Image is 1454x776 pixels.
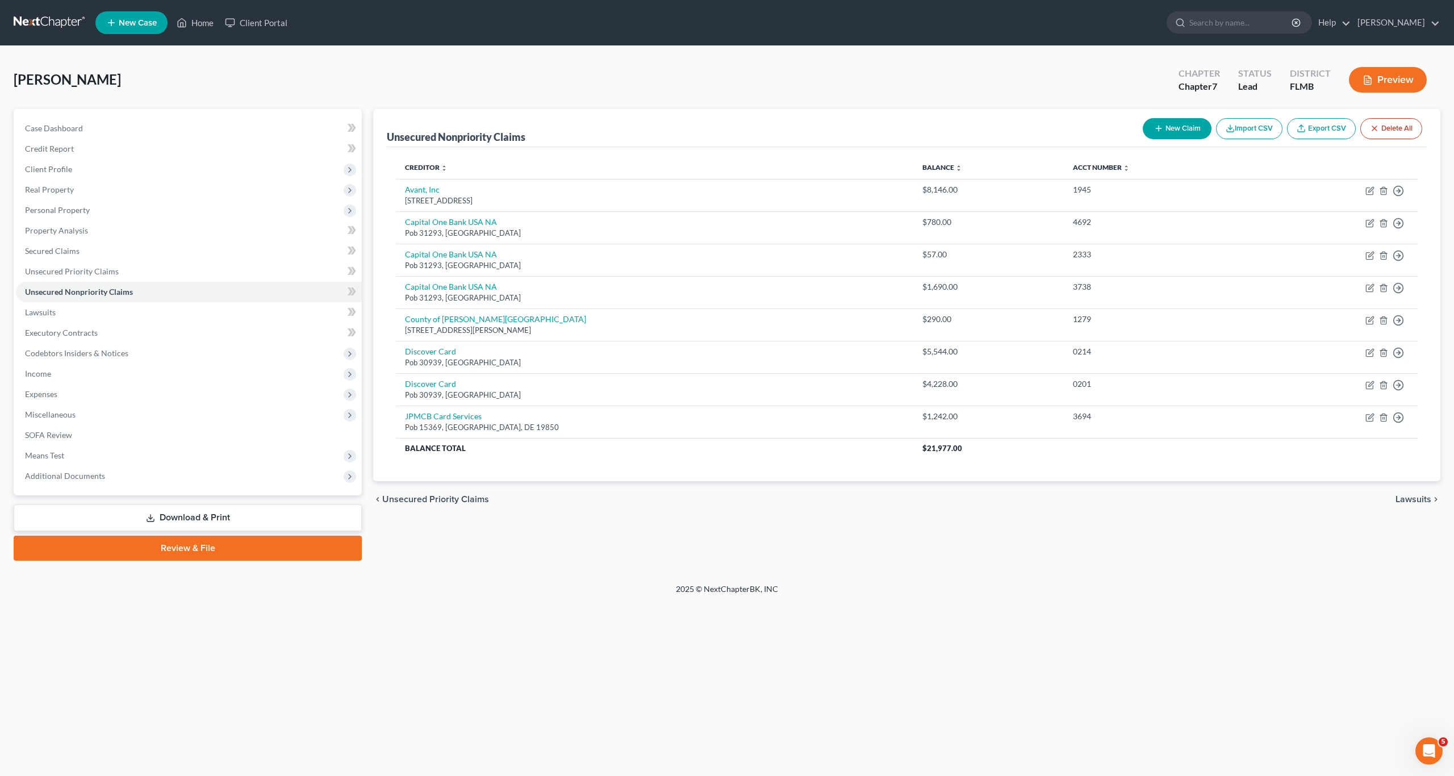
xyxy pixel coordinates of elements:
a: Help [1313,12,1351,33]
div: [STREET_ADDRESS] [405,195,904,206]
span: Lawsuits [25,307,56,317]
span: Property Analysis [25,226,88,235]
span: Client Profile [25,164,72,174]
i: unfold_more [1123,165,1130,172]
a: Client Portal [219,12,293,33]
span: Additional Documents [25,471,105,481]
a: Review & File [14,536,362,561]
button: New Claim [1143,118,1211,139]
a: Capital One Bank USA NA [405,217,497,227]
a: County of [PERSON_NAME][GEOGRAPHIC_DATA] [405,314,586,324]
button: Import CSV [1216,118,1282,139]
div: $780.00 [922,216,1055,228]
span: 5 [1439,737,1448,746]
span: Secured Claims [25,246,80,256]
a: Balance unfold_more [922,163,962,172]
div: Chapter [1179,80,1220,93]
span: Credit Report [25,144,74,153]
div: Pob 31293, [GEOGRAPHIC_DATA] [405,228,904,239]
span: Unsecured Priority Claims [382,495,489,504]
div: Lead [1238,80,1272,93]
a: Export CSV [1287,118,1356,139]
a: Download & Print [14,504,362,531]
span: $21,977.00 [922,444,962,453]
button: chevron_left Unsecured Priority Claims [373,495,489,504]
div: $1,242.00 [922,411,1055,422]
div: 1945 [1073,184,1250,195]
span: Case Dashboard [25,123,83,133]
a: Discover Card [405,347,456,356]
div: 2333 [1073,249,1250,260]
span: Lawsuits [1395,495,1431,504]
span: Means Test [25,450,64,460]
span: Expenses [25,389,57,399]
span: New Case [119,19,157,27]
div: 0214 [1073,346,1250,357]
button: Delete All [1360,118,1422,139]
th: Balance Total [396,438,913,458]
i: unfold_more [955,165,962,172]
div: Unsecured Nonpriority Claims [387,130,525,144]
a: [PERSON_NAME] [1352,12,1440,33]
span: Unsecured Priority Claims [25,266,119,276]
span: Real Property [25,185,74,194]
i: unfold_more [441,165,448,172]
div: $57.00 [922,249,1055,260]
div: 0201 [1073,378,1250,390]
span: Codebtors Insiders & Notices [25,348,128,358]
div: Pob 30939, [GEOGRAPHIC_DATA] [405,357,904,368]
div: 3694 [1073,411,1250,422]
a: JPMCB Card Services [405,411,482,421]
a: Executory Contracts [16,323,362,343]
i: chevron_left [373,495,382,504]
a: Case Dashboard [16,118,362,139]
a: Creditor unfold_more [405,163,448,172]
a: SOFA Review [16,425,362,445]
a: Home [171,12,219,33]
a: Acct Number unfold_more [1073,163,1130,172]
a: Credit Report [16,139,362,159]
div: $8,146.00 [922,184,1055,195]
div: $1,690.00 [922,281,1055,293]
div: $290.00 [922,314,1055,325]
div: District [1290,67,1331,80]
span: Unsecured Nonpriority Claims [25,287,133,297]
div: Status [1238,67,1272,80]
div: Chapter [1179,67,1220,80]
span: [PERSON_NAME] [14,71,121,87]
div: $4,228.00 [922,378,1055,390]
button: Lawsuits chevron_right [1395,495,1440,504]
div: Pob 31293, [GEOGRAPHIC_DATA] [405,293,904,303]
a: Capital One Bank USA NA [405,282,497,291]
input: Search by name... [1189,12,1293,33]
a: Lawsuits [16,302,362,323]
span: SOFA Review [25,430,72,440]
div: 2025 © NextChapterBK, INC [403,583,1051,604]
span: Miscellaneous [25,410,76,419]
a: Capital One Bank USA NA [405,249,497,259]
div: [STREET_ADDRESS][PERSON_NAME] [405,325,904,336]
span: Income [25,369,51,378]
div: FLMB [1290,80,1331,93]
div: 3738 [1073,281,1250,293]
div: 4692 [1073,216,1250,228]
div: Pob 30939, [GEOGRAPHIC_DATA] [405,390,904,400]
span: 7 [1212,81,1217,91]
div: Pob 31293, [GEOGRAPHIC_DATA] [405,260,904,271]
a: Discover Card [405,379,456,389]
span: Executory Contracts [25,328,98,337]
iframe: Intercom live chat [1415,737,1443,765]
a: Secured Claims [16,241,362,261]
div: Pob 15369, [GEOGRAPHIC_DATA], DE 19850 [405,422,904,433]
a: Unsecured Priority Claims [16,261,362,282]
button: Preview [1349,67,1427,93]
a: Property Analysis [16,220,362,241]
div: 1279 [1073,314,1250,325]
i: chevron_right [1431,495,1440,504]
a: Avant, Inc [405,185,440,194]
div: $5,544.00 [922,346,1055,357]
span: Personal Property [25,205,90,215]
a: Unsecured Nonpriority Claims [16,282,362,302]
